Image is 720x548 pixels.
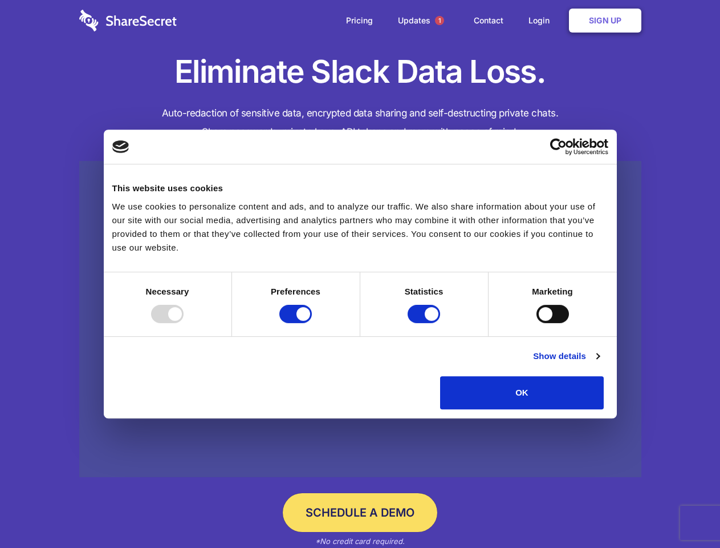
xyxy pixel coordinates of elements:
strong: Marketing [532,287,573,296]
strong: Preferences [271,287,320,296]
h1: Eliminate Slack Data Loss. [79,51,641,92]
a: Login [517,3,567,38]
em: *No credit card required. [315,537,405,546]
a: Pricing [335,3,384,38]
a: Contact [462,3,515,38]
a: Usercentrics Cookiebot - opens in a new window [509,138,608,155]
img: logo-wordmark-white-trans-d4663122ce5f474addd5e946df7df03e33cb6a1c49d2221995e7729f52c070b2.svg [79,10,177,31]
a: Sign Up [569,9,641,33]
a: Show details [533,349,599,363]
h4: Auto-redaction of sensitive data, encrypted data sharing and self-destructing private chats. Shar... [79,104,641,142]
img: logo [112,140,129,153]
strong: Statistics [405,287,444,296]
span: 1 [435,16,444,25]
strong: Necessary [146,287,189,296]
a: Schedule a Demo [283,493,437,532]
div: We use cookies to personalize content and ads, and to analyze our traffic. We also share informat... [112,200,608,255]
div: This website uses cookies [112,182,608,195]
button: OK [440,376,604,409]
a: Wistia video thumbnail [79,161,641,478]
